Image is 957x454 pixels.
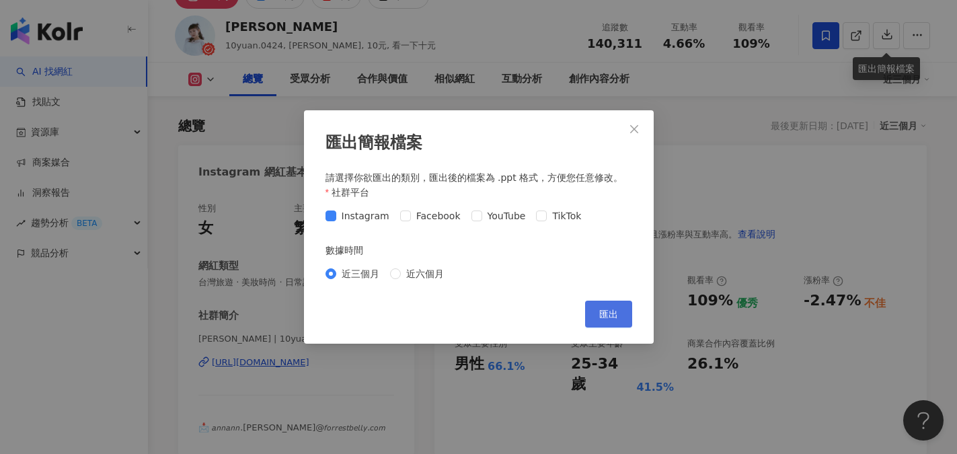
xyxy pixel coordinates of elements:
button: Close [621,116,648,143]
label: 數據時間 [326,243,373,258]
span: close [629,124,640,135]
div: 匯出簡報檔案 [326,132,632,155]
span: 近三個月 [336,266,385,281]
div: 請選擇你欲匯出的類別，匯出後的檔案為 .ppt 格式，方便您任意修改。 [326,170,632,185]
button: 匯出 [585,301,632,328]
span: 近六個月 [401,266,449,281]
span: YouTube [482,209,531,223]
span: 匯出 [599,309,618,319]
label: 社群平台 [326,185,379,200]
span: TikTok [547,209,586,223]
span: Instagram [336,209,395,223]
span: Facebook [411,209,466,223]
